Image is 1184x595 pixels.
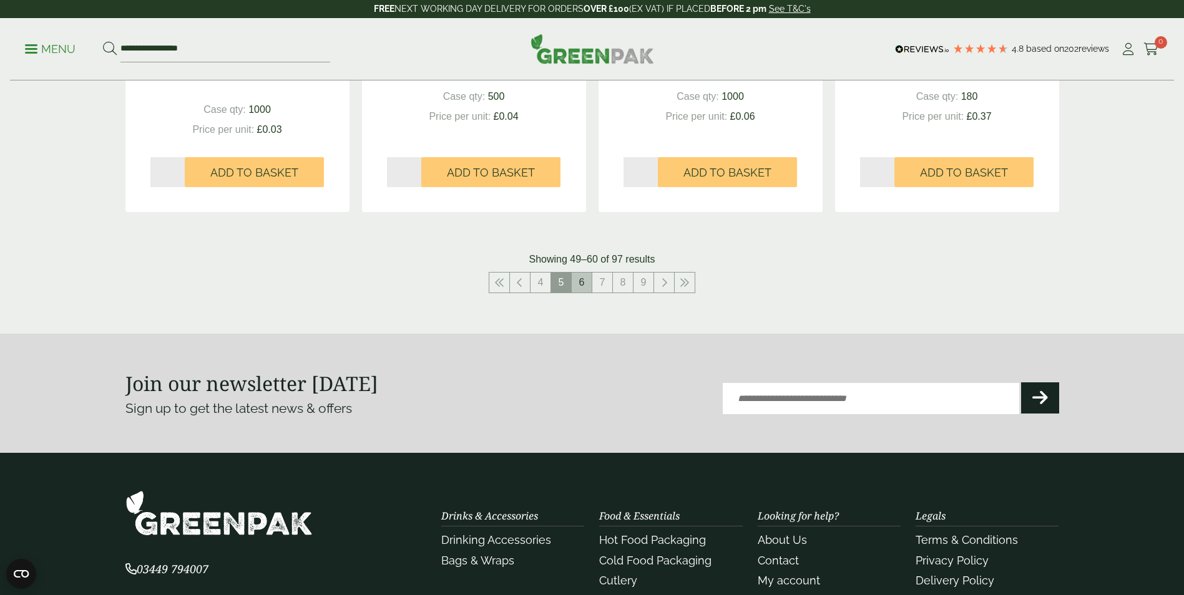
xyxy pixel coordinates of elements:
img: GreenPak Supplies [531,34,654,64]
button: Open CMP widget [6,559,36,589]
span: Add to Basket [920,166,1008,180]
button: Add to Basket [658,157,797,187]
a: Terms & Conditions [916,533,1018,546]
p: Sign up to get the latest news & offers [125,399,546,418]
span: Price per unit: [902,111,964,122]
a: About Us [758,533,807,546]
span: £0.04 [494,111,519,122]
span: Case qty: [443,91,486,102]
span: £0.03 [257,124,282,135]
strong: OVER £100 [584,4,629,14]
a: Cutlery [599,574,637,587]
span: 5 [551,273,571,293]
img: REVIEWS.io [895,45,949,54]
strong: Join our newsletter [DATE] [125,370,378,397]
strong: BEFORE 2 pm [710,4,766,14]
span: Based on [1026,44,1064,54]
a: My account [758,574,820,587]
a: Delivery Policy [916,574,994,587]
span: Add to Basket [210,166,298,180]
span: 202 [1064,44,1079,54]
div: 4.79 Stars [952,43,1009,54]
span: 500 [488,91,505,102]
a: 03449 794007 [125,564,208,576]
span: Case qty: [677,91,719,102]
span: Case qty: [916,91,959,102]
a: 9 [634,273,653,293]
span: 0 [1155,36,1167,49]
img: GreenPak Supplies [125,490,313,536]
a: Privacy Policy [916,554,989,567]
a: Hot Food Packaging [599,533,706,546]
span: Price per unit: [192,124,254,135]
a: 4 [531,273,550,293]
span: 1000 [248,104,271,115]
span: £0.37 [967,111,992,122]
a: 7 [592,273,612,293]
span: Case qty: [203,104,246,115]
span: Add to Basket [447,166,535,180]
button: Add to Basket [185,157,324,187]
span: 180 [961,91,978,102]
a: 8 [613,273,633,293]
a: Cold Food Packaging [599,554,712,567]
strong: FREE [374,4,394,14]
a: Drinking Accessories [441,533,551,546]
span: Price per unit: [665,111,727,122]
a: Contact [758,554,799,567]
span: Price per unit: [429,111,491,122]
i: My Account [1120,43,1136,56]
a: Menu [25,42,76,54]
a: 6 [572,273,592,293]
span: 03449 794007 [125,561,208,576]
a: 0 [1143,40,1159,59]
span: 4.8 [1012,44,1026,54]
p: Menu [25,42,76,57]
span: 1000 [722,91,744,102]
a: Bags & Wraps [441,554,514,567]
span: £0.06 [730,111,755,122]
i: Cart [1143,43,1159,56]
a: See T&C's [769,4,811,14]
p: Showing 49–60 of 97 results [529,252,655,267]
span: Add to Basket [683,166,771,180]
span: reviews [1079,44,1109,54]
button: Add to Basket [421,157,560,187]
button: Add to Basket [894,157,1034,187]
